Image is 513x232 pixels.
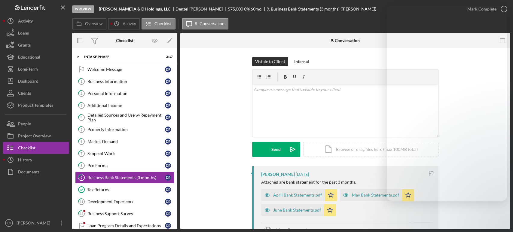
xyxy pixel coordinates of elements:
label: Activity [123,21,136,26]
div: People [18,118,31,131]
div: Mark Complete [467,3,496,15]
div: Property Information [87,127,165,132]
button: Documents [3,166,69,178]
a: Clients [3,87,69,99]
div: Intake Phase [84,55,158,59]
tspan: 1 [81,79,82,83]
div: Checklist [18,142,35,155]
a: Welcome MessageDR [75,63,174,75]
tspan: 6 [81,139,83,143]
div: Business Bank Statements (3 months) [87,175,165,180]
a: 2Personal InformationDR [75,87,174,99]
button: May Bank Statements.pdf [340,189,414,201]
button: Grants [3,39,69,51]
button: History [3,154,69,166]
button: Send [252,142,300,157]
a: 8Pro FormaDR [75,160,174,172]
tspan: 3 [81,103,82,107]
div: Educational [18,51,40,65]
div: D R [165,66,171,72]
div: Dashboard [18,75,38,89]
div: Product Templates [18,99,53,113]
b: [PERSON_NAME] A & D Holdings, LLC [99,7,170,11]
div: Internal [294,57,309,66]
label: Overview [85,21,102,26]
div: D R [165,102,171,108]
button: Loans [3,27,69,39]
a: 12Business Support SurveyDR [75,208,174,220]
div: D R [165,163,171,169]
button: Activity [108,18,140,29]
button: People [3,118,69,130]
iframe: Intercom live chat [493,206,507,220]
div: Pro Forma [87,163,165,168]
div: [PERSON_NAME] [261,172,295,177]
div: Loans [18,27,29,41]
tspan: 8 [81,163,82,167]
a: Tax ReturnsDR [75,184,174,196]
button: April Bank Statements.pdf [261,189,337,201]
div: D R [165,114,171,121]
div: 9. Conversation [331,38,360,43]
div: 0 % [244,7,250,11]
div: June Bank Statements.pdf [273,208,321,212]
button: Mark Complete [461,3,510,15]
a: Loan Program Details and ExpectationsDR [75,220,174,232]
div: 2 / 17 [162,55,173,59]
button: Activity [3,15,69,27]
div: D R [165,211,171,217]
div: 9. Business Bank Statements (3 months) ([PERSON_NAME]) [267,7,376,11]
div: Detailed Sources and Use w/Repayment Plan [87,113,165,122]
div: May Bank Statements.pdf [352,193,399,197]
button: Long-Term [3,63,69,75]
button: Checklist [142,18,176,29]
div: Scope of Work [87,151,165,156]
span: $75,000 [228,6,243,11]
div: 60 mo [251,7,261,11]
div: Clients [18,87,31,101]
button: Product Templates [3,99,69,111]
div: D R [165,175,171,181]
tspan: 11 [80,200,83,203]
button: LS[PERSON_NAME] [3,217,69,229]
tspan: 12 [80,212,83,215]
button: Checklist [3,142,69,154]
div: Business Support Survey [87,211,165,216]
div: Loan Program Details and Expectations [87,223,165,228]
div: D R [165,187,171,193]
div: April Bank Statements.pdf [273,193,322,197]
div: Documents [18,166,39,179]
div: Market Demand [87,139,165,144]
button: Overview [72,18,106,29]
div: D R [165,78,171,84]
div: Visible to Client [255,57,285,66]
div: Long-Term [18,63,38,77]
a: 3Additional IncomeDR [75,99,174,111]
div: Checklist [116,38,133,43]
div: Additional Income [87,103,165,108]
div: In Review [72,5,94,13]
div: D R [165,223,171,229]
div: D R [165,151,171,157]
a: 11Development ExperienceDR [75,196,174,208]
tspan: 9 [81,176,83,179]
div: Development Experience [87,199,165,204]
a: Dashboard [3,75,69,87]
div: [PERSON_NAME] [15,217,54,230]
label: Checklist [154,21,172,26]
button: Internal [291,57,312,66]
label: 9. Conversation [195,21,224,26]
div: Personal Information [87,91,165,96]
button: Educational [3,51,69,63]
div: Attached are bank statement for the past 3 months. [261,180,356,185]
div: D R [165,127,171,133]
div: Welcome Message [87,67,165,72]
div: Grants [18,39,31,53]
